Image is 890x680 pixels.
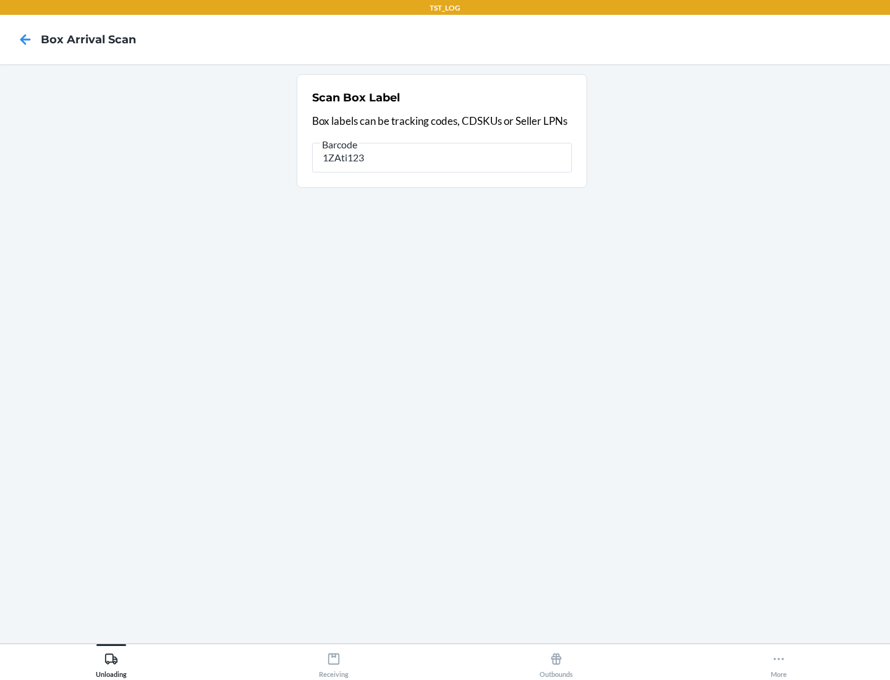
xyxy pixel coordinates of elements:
[222,644,445,678] button: Receiving
[320,138,359,151] span: Barcode
[96,647,127,678] div: Unloading
[445,644,667,678] button: Outbounds
[430,2,460,14] p: TST_LOG
[41,32,136,48] h4: Box Arrival Scan
[319,647,349,678] div: Receiving
[312,90,400,106] h2: Scan Box Label
[771,647,787,678] div: More
[540,647,573,678] div: Outbounds
[312,143,572,172] input: Barcode
[667,644,890,678] button: More
[312,113,572,129] p: Box labels can be tracking codes, CDSKUs or Seller LPNs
